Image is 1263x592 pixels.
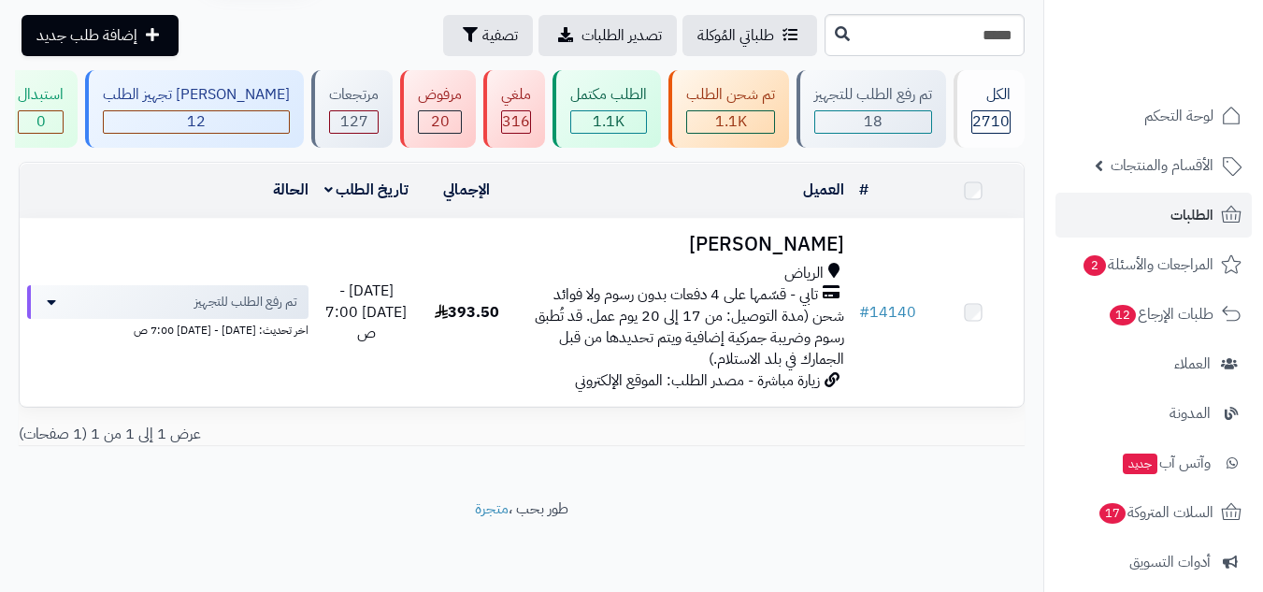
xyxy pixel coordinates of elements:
span: زيارة مباشرة - مصدر الطلب: الموقع الإلكتروني [575,369,820,392]
a: الإجمالي [443,179,490,201]
a: # [859,179,868,201]
span: تصفية [482,24,518,47]
div: 316 [502,111,530,133]
div: مرتجعات [329,84,379,106]
span: # [859,301,869,324]
div: الكل [971,84,1011,106]
span: إضافة طلب جديد [36,24,137,47]
div: عرض 1 إلى 1 من 1 (1 صفحات) [5,424,522,445]
a: متجرة [475,498,509,520]
span: 12 [1110,305,1137,326]
span: السلات المتروكة [1098,499,1213,526]
button: تصفية [443,15,533,56]
a: طلبات الإرجاع12 [1055,292,1252,337]
span: [DATE] - [DATE] 7:00 ص [325,280,407,345]
span: 0 [36,110,46,133]
div: 12 [104,111,289,133]
span: شحن (مدة التوصيل: من 17 إلى 20 يوم عمل. قد تُطبق رسوم وضريبة جمركية إضافية ويتم تحديدها من قبل ال... [535,305,844,370]
div: تم شحن الطلب [686,84,775,106]
a: #14140 [859,301,916,324]
a: مرتجعات 127 [308,70,396,148]
span: طلباتي المُوكلة [697,24,774,47]
a: تم رفع الطلب للتجهيز 18 [793,70,950,148]
h3: [PERSON_NAME] [524,234,844,255]
a: الطلبات [1055,193,1252,238]
span: الرياض [784,263,824,284]
a: العملاء [1055,341,1252,386]
a: أدوات التسويق [1055,540,1252,585]
div: مرفوض [418,84,462,106]
span: 2710 [972,110,1010,133]
span: جديد [1123,454,1157,474]
div: الطلب مكتمل [570,84,647,106]
span: العملاء [1174,351,1211,377]
div: 1147 [687,111,774,133]
span: 20 [431,110,450,133]
span: تصدير الطلبات [581,24,662,47]
span: 2 [1084,255,1107,277]
a: المراجعات والأسئلة2 [1055,242,1252,287]
a: تصدير الطلبات [538,15,677,56]
a: الطلب مكتمل 1.1K [549,70,665,148]
div: 20 [419,111,461,133]
span: 127 [340,110,368,133]
a: العميل [803,179,844,201]
img: logo-2.png [1136,14,1245,53]
div: استبدال [18,84,64,106]
span: 1.1K [593,110,624,133]
span: المدونة [1170,400,1211,426]
a: وآتس آبجديد [1055,440,1252,485]
div: ملغي [501,84,531,106]
span: وآتس آب [1121,450,1211,476]
a: السلات المتروكة17 [1055,490,1252,535]
div: 18 [815,111,931,133]
span: تابي - قسّمها على 4 دفعات بدون رسوم ولا فوائد [553,284,818,306]
div: 0 [19,111,63,133]
span: طلبات الإرجاع [1108,301,1213,327]
span: 18 [864,110,883,133]
a: ملغي 316 [480,70,549,148]
a: مرفوض 20 [396,70,480,148]
div: [PERSON_NAME] تجهيز الطلب [103,84,290,106]
a: المدونة [1055,391,1252,436]
a: تم شحن الطلب 1.1K [665,70,793,148]
a: الكل2710 [950,70,1028,148]
a: إضافة طلب جديد [22,15,179,56]
a: الحالة [273,179,309,201]
div: 127 [330,111,378,133]
span: المراجعات والأسئلة [1082,252,1213,278]
a: تاريخ الطلب [324,179,409,201]
span: الأقسام والمنتجات [1111,152,1213,179]
span: لوحة التحكم [1144,103,1213,129]
span: تم رفع الطلب للتجهيز [194,293,297,311]
span: 17 [1099,503,1127,525]
span: الطلبات [1170,202,1213,228]
div: اخر تحديث: [DATE] - [DATE] 7:00 ص [27,319,309,339]
span: 393.50 [435,301,499,324]
div: تم رفع الطلب للتجهيز [814,84,932,106]
span: 1.1K [715,110,747,133]
a: لوحة التحكم [1055,94,1252,138]
span: 12 [187,110,206,133]
div: 1070 [571,111,646,133]
span: 316 [502,110,530,133]
a: طلباتي المُوكلة [682,15,817,56]
span: أدوات التسويق [1129,549,1211,575]
a: [PERSON_NAME] تجهيز الطلب 12 [81,70,308,148]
